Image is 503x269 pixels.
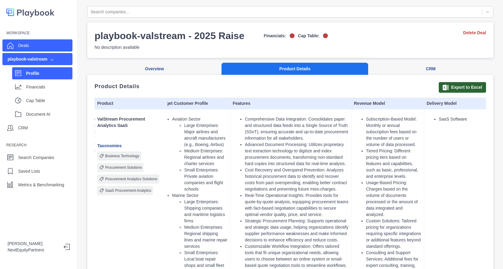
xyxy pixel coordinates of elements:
[184,122,228,148] li: Large Enterprises: Major airlines and aircraft manufacturers (e.g., Boeing, Airbus)
[95,30,244,42] h3: playbook-valstream - 2025 Raise
[26,98,72,104] p: Cap Table
[222,63,368,75] button: Product Details
[463,30,486,36] a: Delete Deal
[18,125,28,131] p: CRM
[424,98,497,109] th: Delivery Model
[245,192,349,218] li: Real-Time Operational Insights: Provides tools for quote-by-quote analysis, equipping procurement...
[184,199,228,224] li: Large Enterprises: Shipping companies and maritime logistics firms
[87,63,222,75] button: Overview
[366,218,421,250] li: Custom Solutions: Tailored pricing for organizations requiring specific integrations or additiona...
[184,148,228,167] li: Medium Enterprises: Regional airlines and charter services
[18,154,54,161] p: Search Companies
[245,167,349,192] li: Cost Recovery and Overspend Prevention: Analyzes historical procurement data to identify and reco...
[245,243,349,269] li: Customizable Workflow Integration: Offers tailored tools that fit unique organizational needs, al...
[95,44,328,51] p: No description available
[298,33,320,39] p: Cap Table:
[323,33,328,38] img: off-logo
[18,42,29,49] p: Deals
[95,98,167,109] th: Product
[230,98,351,109] th: Features
[439,116,494,122] li: SaaS Software
[184,167,228,192] li: Small Enterprises: Private aviation companies and flight schools
[184,224,228,250] li: Medium Enterprises: Regional shipping lines and marine repair services
[18,182,64,188] p: Metrics & Benchmarking
[366,180,421,218] li: Usage-Based Pricing: Charges based on the volume of documents processed or the amount of data int...
[366,148,421,180] li: Tiered Pricing: Different pricing tiers based on features and capabilities, such as basic, profes...
[8,247,59,253] p: NextEquityPartners
[245,218,349,243] li: Strategic Procurement Planning: Supports operational and strategic data usage, helping organizati...
[8,56,48,62] div: playbook-valstream
[26,111,72,118] p: Document AI
[351,98,424,109] th: Revenue Model
[245,141,349,167] li: Advanced Document Processing: Utilizes proprietary text extraction technology to digitize and ind...
[264,33,286,39] p: Financials:
[366,116,421,148] li: Subscription-Based Model: Monthly or annual subscription fees based on the number of users or vol...
[26,84,72,90] p: Financials
[368,63,493,75] button: CRM
[26,70,72,77] p: Profile
[18,168,40,174] p: Saved Lists
[95,84,140,89] p: Product Details
[105,176,157,182] p: Procurement Analytics Solutions
[97,117,145,128] strong: ValStream Procurement Analytics SaaS
[439,82,486,93] button: Export to Excel
[8,241,59,247] p: [PERSON_NAME]
[245,116,349,141] li: Comprehensive Data Integration: Consolidates paper and structured data feeds into a Single Source...
[105,188,151,193] p: SaaS Procurement Analytics
[158,98,230,109] th: Target Customer Profile
[290,33,295,38] img: off-logo
[172,116,228,192] li: Aviation Sector
[105,153,139,159] p: Business Technology
[105,165,142,170] p: Procurement Solutions
[97,143,165,149] p: Taxonomies
[6,6,55,18] img: logo-colored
